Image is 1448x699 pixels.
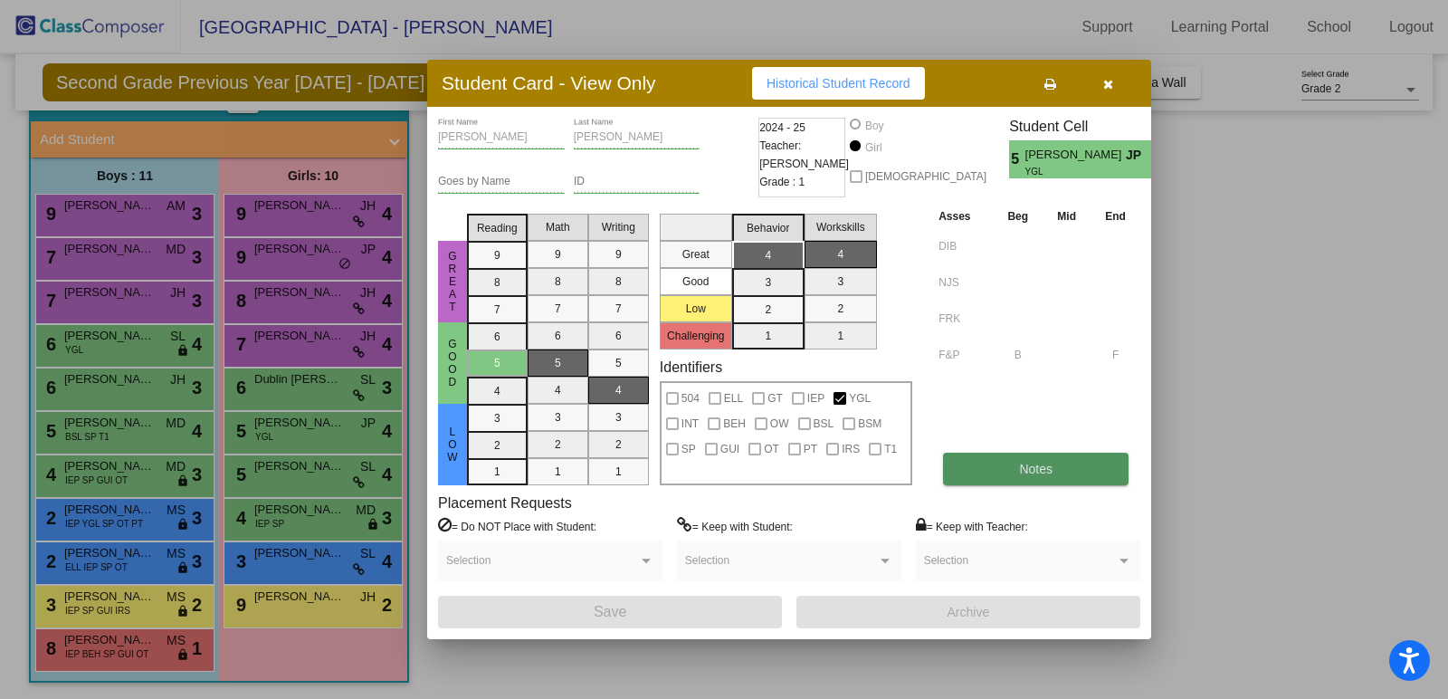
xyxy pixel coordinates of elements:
label: = Keep with Student: [677,517,793,535]
span: Good [444,338,461,388]
div: Boy [864,118,884,134]
input: assessment [938,269,988,296]
th: End [1091,206,1140,226]
span: Teacher: [PERSON_NAME] [759,137,849,173]
span: YGL [1025,165,1113,178]
span: OW [770,413,789,435]
button: Historical Student Record [752,67,925,100]
span: YGL [849,388,871,409]
span: Great [444,250,461,313]
h3: Student Card - View Only [442,72,656,94]
h3: Student Cell [1009,118,1167,135]
th: Beg [993,206,1043,226]
input: assessment [938,305,988,332]
div: Girl [864,139,882,156]
span: Save [594,604,626,619]
th: Asses [934,206,993,226]
label: = Do NOT Place with Student: [438,517,596,535]
label: = Keep with Teacher: [916,517,1028,535]
th: Mid [1043,206,1091,226]
span: GUI [720,438,739,460]
span: PT [804,438,817,460]
span: 4 [1151,148,1167,170]
span: 2024 - 25 [759,119,805,137]
span: BEH [723,413,746,435]
input: assessment [938,233,988,260]
span: 5 [1009,148,1024,170]
span: OT [764,438,779,460]
span: IRS [842,438,860,460]
span: [DEMOGRAPHIC_DATA] [865,166,986,187]
label: Placement Requests [438,494,572,512]
span: 504 [681,388,700,409]
span: Grade : 1 [759,173,805,191]
button: Archive [796,596,1140,628]
span: BSM [858,413,881,435]
span: BSL [814,413,834,435]
span: Low [444,426,461,464]
input: assessment [938,341,988,369]
span: [PERSON_NAME] [1025,146,1126,165]
span: T1 [884,438,897,460]
input: goes by name [438,176,565,188]
button: Save [438,596,782,628]
span: INT [681,413,699,435]
label: Identifiers [660,359,722,376]
span: IEP [807,388,824,409]
span: SP [681,438,696,460]
span: Archive [948,605,990,619]
span: JP [1126,146,1151,165]
span: Notes [1019,462,1053,476]
span: GT [767,388,783,409]
span: Historical Student Record [767,76,910,91]
button: Notes [943,453,1129,485]
span: ELL [724,388,743,409]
